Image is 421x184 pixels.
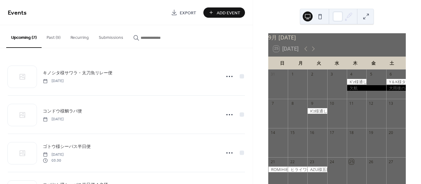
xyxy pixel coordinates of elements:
div: 22 [290,159,295,164]
div: 31 [270,71,275,77]
div: 12 [369,101,374,106]
div: AZU様五目便 [307,167,327,172]
div: ROMIHI様サワラ・太刀魚リレー [268,167,288,172]
span: コンドウ様鯛ラバ便 [43,108,82,115]
div: 25 [349,159,354,164]
div: 火 [310,57,328,69]
div: 23 [310,159,315,164]
div: 9 [310,101,315,106]
div: 4 [349,71,354,77]
div: 10 [329,101,334,106]
span: [DATE] [43,117,64,122]
div: 欠航 [347,85,386,91]
div: 土 [383,57,401,69]
div: ヒライワ様サワラ・鯛ラバ便 [288,167,307,172]
a: Export [166,7,201,18]
span: [DATE] [43,78,64,84]
div: 木 [346,57,364,69]
div: K’z様通し便 [307,108,327,114]
a: コンドウ様鯛ラバ便 [43,108,82,115]
div: 日 [273,57,292,69]
div: 月 [291,57,310,69]
div: 6 [388,71,393,77]
button: Past (9) [42,25,66,47]
button: Add Event [203,7,245,18]
div: 15 [290,130,295,135]
div: 9月 [DATE] [268,33,406,41]
a: キノシタ様サワラ・太刀魚リレー便 [43,69,112,76]
div: 18 [349,130,354,135]
div: K'z様通し便 [347,79,366,85]
div: 3 [329,71,334,77]
div: 17 [329,130,334,135]
div: 20 [388,130,393,135]
div: 13 [388,101,393,106]
span: 03:30 [43,158,64,163]
div: 2 [310,71,315,77]
div: 27 [388,159,393,164]
div: 8 [290,101,295,106]
div: 7 [270,101,275,106]
span: Add Event [217,10,240,16]
div: 26 [369,159,374,164]
div: 21 [270,159,275,164]
div: Y＆K様タイラバ便 [386,79,406,85]
div: 16 [310,130,315,135]
div: 24 [329,159,334,164]
div: 大雨後の為欠航 [386,85,406,91]
a: ゴトウ様シーバス半日便 [43,143,91,150]
button: Upcoming (7) [6,25,42,48]
button: Recurring [66,25,94,47]
span: キノシタ様サワラ・太刀魚リレー便 [43,70,112,76]
div: 金 [364,57,383,69]
span: Events [8,7,27,19]
div: 水 [328,57,346,69]
div: 1 [290,71,295,77]
div: 19 [369,130,374,135]
span: Export [180,10,196,16]
div: 14 [270,130,275,135]
div: 11 [349,101,354,106]
span: [DATE] [43,152,64,158]
button: Submissions [94,25,128,47]
div: 5 [369,71,374,77]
